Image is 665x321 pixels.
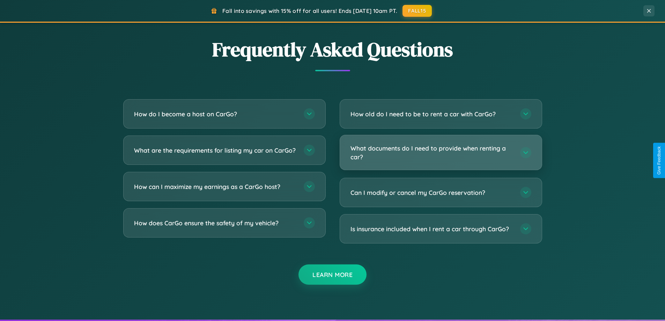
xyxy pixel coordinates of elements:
span: Fall into savings with 15% off for all users! Ends [DATE] 10am PT. [222,7,397,14]
h2: Frequently Asked Questions [123,36,542,63]
h3: Can I modify or cancel my CarGo reservation? [350,188,513,197]
h3: How old do I need to be to rent a car with CarGo? [350,110,513,118]
h3: How do I become a host on CarGo? [134,110,297,118]
h3: How does CarGo ensure the safety of my vehicle? [134,219,297,227]
h3: What documents do I need to provide when renting a car? [350,144,513,161]
h3: Is insurance included when I rent a car through CarGo? [350,225,513,233]
h3: How can I maximize my earnings as a CarGo host? [134,182,297,191]
div: Give Feedback [657,146,662,175]
button: FALL15 [402,5,432,17]
button: Learn More [298,264,367,285]
h3: What are the requirements for listing my car on CarGo? [134,146,297,155]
